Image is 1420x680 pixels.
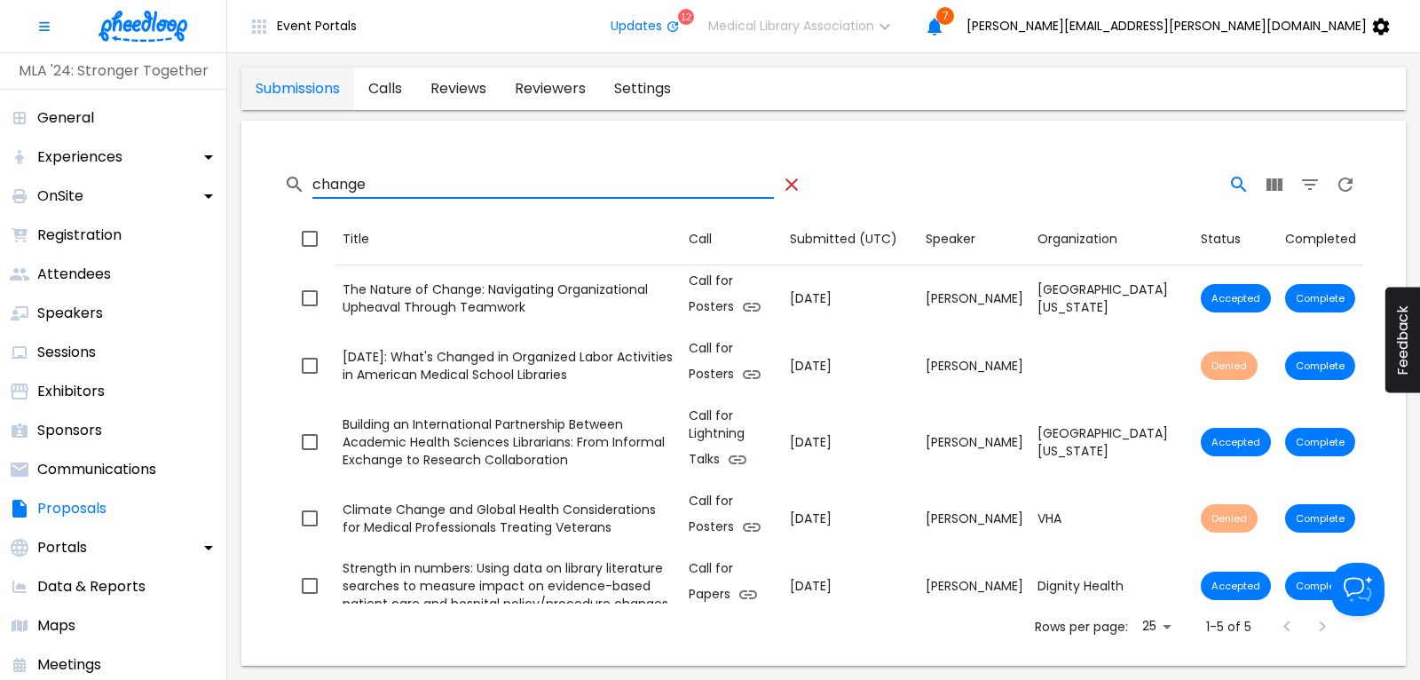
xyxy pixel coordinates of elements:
[1331,563,1384,616] iframe: Help Scout Beacon - Open
[37,654,101,676] p: Meetings
[600,67,685,110] a: proposals-tab-settings
[37,303,103,324] p: Speakers
[1201,435,1271,449] span: Accepted
[37,459,156,480] p: Communications
[708,19,874,33] span: Medical Library Association
[689,407,776,478] div: Call for Lightning Talks
[1201,511,1258,526] span: Denied
[343,559,674,613] div: Strength in numbers: Using data on library literature searches to measure impact on evidence-base...
[1030,223,1124,256] button: Sort
[37,342,96,363] p: Sessions
[1285,504,1355,533] div: Submission is complete
[1285,352,1355,380] div: Submission is complete
[1201,359,1258,373] span: Denied
[1328,167,1363,202] button: Refresh Page
[1257,167,1292,202] button: View Columns
[1037,228,1117,250] div: Organization
[790,357,911,376] p: [DATE]
[501,67,600,110] a: proposals-tab-reviewers
[1285,359,1355,373] span: Complete
[37,615,75,637] p: Maps
[37,225,122,246] p: Registration
[37,107,94,129] p: General
[1394,305,1411,376] span: Feedback
[37,576,146,597] p: Data & Reports
[1221,167,1257,202] button: Search
[1037,577,1187,595] div: Dignity Health
[790,228,897,250] div: Submitted (UTC)
[926,510,1023,527] div: [PERSON_NAME]
[1201,284,1271,312] div: Proposal has been accepted
[1285,291,1355,305] span: Complete
[37,146,122,168] p: Experiences
[1292,167,1328,202] button: Filter Table
[277,19,357,33] span: Event Portals
[689,272,776,325] div: Call for Posters
[1285,572,1355,600] div: Submission is complete
[343,281,674,316] div: The Nature of Change: Navigating Organizational Upheaval Through Teamwork
[926,228,1023,249] div: Speaker
[1328,173,1363,194] span: Refresh Page
[678,9,694,25] div: 12
[37,264,111,285] p: Attendees
[790,577,911,596] p: [DATE]
[99,11,187,42] img: logo
[1201,572,1271,600] div: Proposal has been accepted
[611,19,662,33] span: Updates
[966,19,1367,33] span: [PERSON_NAME][EMAIL_ADDRESS][PERSON_NAME][DOMAIN_NAME]
[416,67,501,110] a: proposals-tab-reviews
[783,223,904,256] button: Sort
[1201,352,1258,380] div: Proposal has been denied
[343,228,674,249] div: Title
[952,9,1413,44] button: [PERSON_NAME][EMAIL_ADDRESS][PERSON_NAME][DOMAIN_NAME]
[596,9,694,44] button: Updates12
[343,415,674,469] div: Building an International Partnership Between Academic Health Sciences Librarians: From Informal ...
[354,67,416,110] a: proposals-tab-calls
[1285,435,1355,449] span: Complete
[37,381,105,402] p: Exhibitors
[1285,579,1355,593] span: Complete
[689,559,776,613] div: Call for Papers
[284,156,1363,213] div: Table Toolbar
[926,433,1023,451] div: [PERSON_NAME]
[234,9,371,44] button: Event Portals
[1135,613,1178,639] div: 25
[343,348,674,383] div: [DATE]: What's Changed in Organized Labor Activities in American Medical School Libraries
[1285,228,1356,249] div: Completed
[343,501,674,536] div: Climate Change and Global Health Considerations for Medical Professionals Treating Veterans
[1285,511,1355,526] span: Complete
[790,433,911,452] p: [DATE]
[37,498,106,519] p: Proposals
[689,492,776,545] div: Call for Posters
[694,9,917,44] button: Medical Library Association
[1201,428,1271,456] div: Proposal has been accepted
[689,339,776,392] div: Call for Posters
[689,228,776,249] div: Call
[241,67,685,110] div: proposals tabs
[1035,618,1128,636] p: Rows per page:
[1201,291,1271,305] span: Accepted
[1037,281,1187,316] div: [GEOGRAPHIC_DATA][US_STATE]
[917,9,952,44] button: 7
[241,67,354,110] a: proposals-tab-submissions
[926,357,1023,375] div: [PERSON_NAME]
[1285,284,1355,312] div: Submission is complete
[926,577,1023,595] div: [PERSON_NAME]
[37,537,87,558] p: Portals
[312,170,774,199] input: Search
[926,289,1023,307] div: [PERSON_NAME]
[37,420,102,441] p: Sponsors
[936,7,954,25] span: 7
[1037,510,1187,527] div: VHA
[1206,618,1251,636] p: 1-5 of 5
[1201,504,1258,533] div: Proposal has been denied
[1037,424,1187,460] div: [GEOGRAPHIC_DATA][US_STATE]
[790,289,911,308] p: [DATE]
[1201,228,1271,249] div: Status
[1285,428,1355,456] div: Submission is complete
[1201,579,1271,593] span: Accepted
[790,510,911,528] p: [DATE]
[7,60,219,82] p: MLA '24: Stronger Together
[37,186,83,207] p: OnSite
